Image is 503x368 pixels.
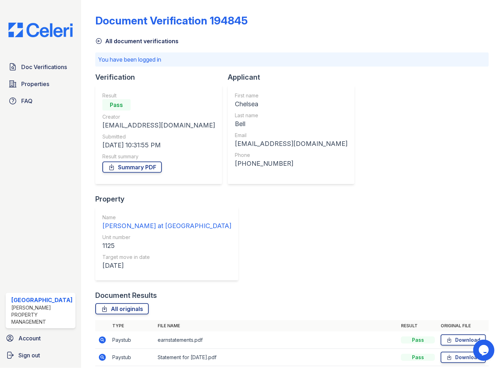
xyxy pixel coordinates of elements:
[95,72,228,82] div: Verification
[6,94,75,108] a: FAQ
[438,320,489,332] th: Original file
[102,261,231,271] div: [DATE]
[235,159,347,169] div: [PHONE_NUMBER]
[102,214,231,221] div: Name
[95,303,149,315] a: All originals
[95,14,248,27] div: Document Verification 194845
[109,320,155,332] th: Type
[235,132,347,139] div: Email
[235,92,347,99] div: First name
[155,349,398,366] td: Statement for [DATE].pdf
[155,320,398,332] th: File name
[235,139,347,149] div: [EMAIL_ADDRESS][DOMAIN_NAME]
[235,112,347,119] div: Last name
[102,133,215,140] div: Submitted
[11,304,73,325] div: [PERSON_NAME] Property Management
[102,241,231,251] div: 1125
[95,194,244,204] div: Property
[95,37,179,45] a: All document verifications
[228,72,360,82] div: Applicant
[3,23,78,37] img: CE_Logo_Blue-a8612792a0a2168367f1c8372b55b34899dd931a85d93a1a3d3e32e68fde9ad4.png
[102,162,162,173] a: Summary PDF
[21,80,49,88] span: Properties
[235,99,347,109] div: Chelsea
[21,97,33,105] span: FAQ
[102,234,231,241] div: Unit number
[102,214,231,231] a: Name [PERSON_NAME] at [GEOGRAPHIC_DATA]
[102,99,131,111] div: Pass
[3,331,78,345] a: Account
[18,351,40,359] span: Sign out
[102,92,215,99] div: Result
[95,290,157,300] div: Document Results
[3,348,78,362] a: Sign out
[155,332,398,349] td: earnstatements.pdf
[441,352,486,363] a: Download
[102,254,231,261] div: Target move in date
[109,349,155,366] td: Paystub
[6,60,75,74] a: Doc Verifications
[441,334,486,346] a: Download
[102,120,215,130] div: [EMAIL_ADDRESS][DOMAIN_NAME]
[98,55,486,64] p: You have been logged in
[235,119,347,129] div: Bell
[401,336,435,344] div: Pass
[109,332,155,349] td: Paystub
[21,63,67,71] span: Doc Verifications
[401,354,435,361] div: Pass
[6,77,75,91] a: Properties
[102,153,215,160] div: Result summary
[473,340,496,361] iframe: chat widget
[18,334,41,342] span: Account
[102,221,231,231] div: [PERSON_NAME] at [GEOGRAPHIC_DATA]
[398,320,438,332] th: Result
[102,113,215,120] div: Creator
[102,140,215,150] div: [DATE] 10:31:55 PM
[11,296,73,304] div: [GEOGRAPHIC_DATA]
[235,152,347,159] div: Phone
